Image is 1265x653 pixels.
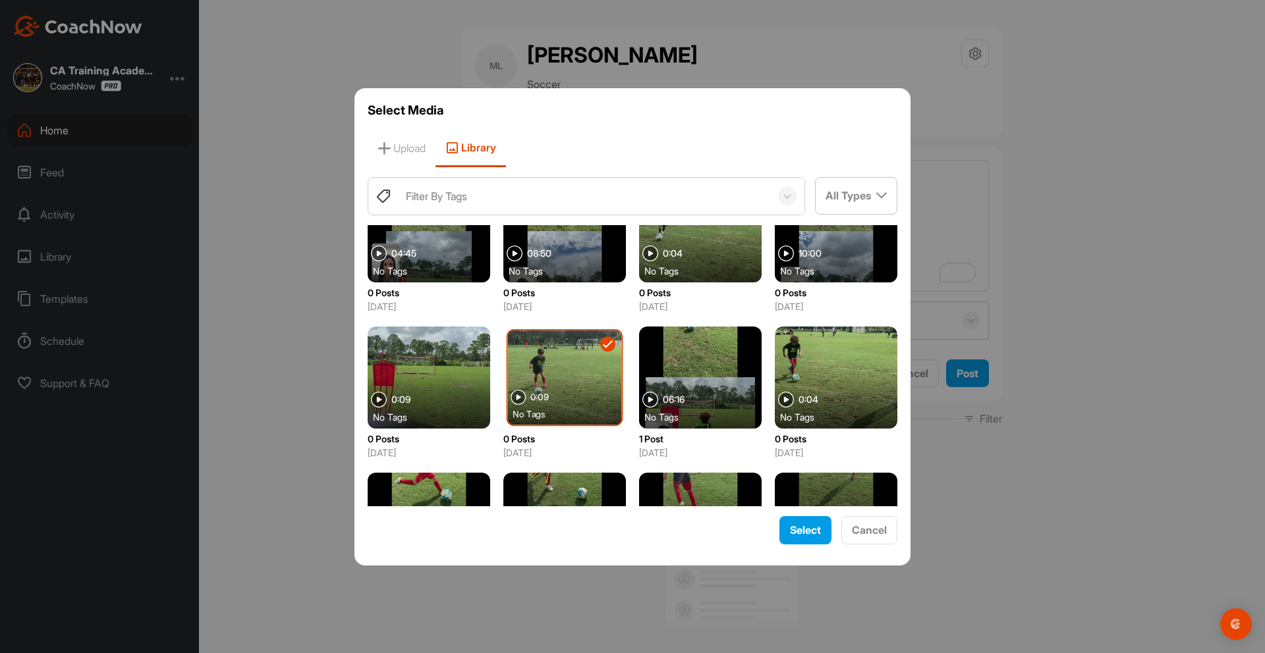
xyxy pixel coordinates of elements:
img: tags [376,188,391,204]
p: [DATE] [503,446,626,459]
p: 0 Posts [639,286,762,300]
div: No Tags [509,264,631,277]
img: play [507,246,522,261]
span: Upload [368,130,436,167]
p: 0 Posts [775,432,897,446]
img: checkmark [603,340,613,348]
div: No Tags [513,407,627,419]
span: 0:04 [663,249,683,258]
div: No Tags [373,264,495,277]
h3: Select Media [368,101,897,120]
p: [DATE] [775,300,897,313]
p: 0 Posts [775,286,897,300]
div: No Tags [780,264,903,277]
span: Select [790,523,821,536]
img: play [778,392,794,407]
img: play [642,392,658,407]
p: 0 Posts [368,286,490,300]
span: Cancel [852,523,887,536]
span: 10:00 [799,249,822,258]
img: play [642,246,658,261]
span: 0:09 [391,395,410,404]
p: [DATE] [639,446,762,459]
p: [DATE] [368,446,490,459]
p: 1 Post [639,432,762,446]
div: Filter By Tags [406,188,467,204]
span: 0:09 [530,392,549,401]
span: Library [436,130,506,167]
div: No Tags [644,264,767,277]
span: 08:50 [527,249,551,258]
p: 0 Posts [503,286,626,300]
div: Open Intercom Messenger [1220,608,1252,640]
button: Cancel [841,516,897,544]
p: [DATE] [639,300,762,313]
p: [DATE] [775,446,897,459]
div: No Tags [644,410,767,423]
p: 0 Posts [368,432,490,446]
span: 04:45 [391,249,416,258]
div: No Tags [780,410,903,423]
span: 06:16 [663,395,685,404]
div: No Tags [373,410,495,423]
button: Select [779,516,831,544]
img: play [371,392,387,407]
span: 0:04 [799,395,818,404]
img: play [371,246,387,261]
p: [DATE] [368,300,490,313]
div: All Types [816,178,897,213]
img: play [511,390,526,405]
p: [DATE] [503,300,626,313]
p: 0 Posts [503,432,626,446]
img: play [778,246,794,261]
